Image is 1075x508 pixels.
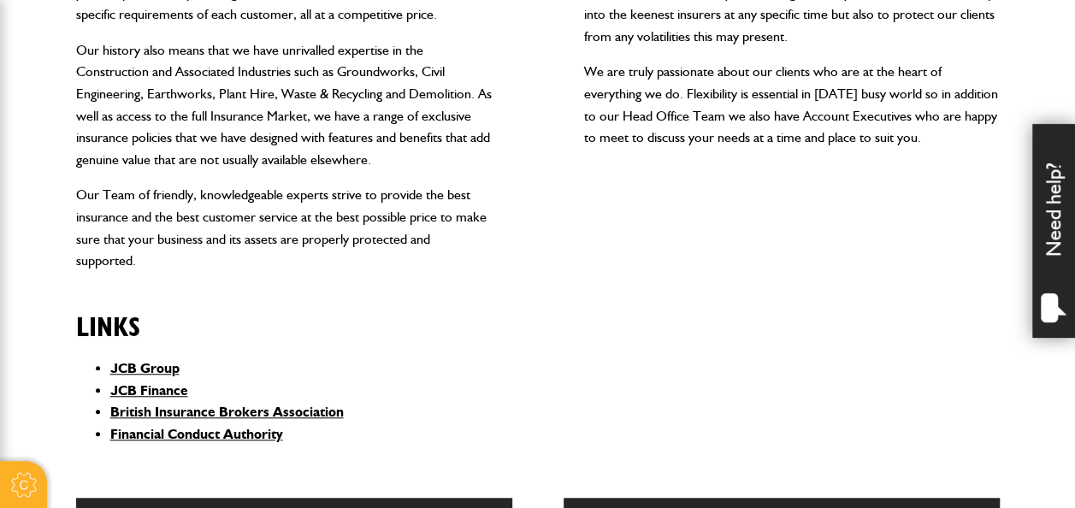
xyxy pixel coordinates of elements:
a: British Insurance Brokers Association [110,404,344,420]
div: Need help? [1032,124,1075,338]
a: JCB Group [110,360,180,376]
p: Our Team of friendly, knowledgeable experts strive to provide the best insurance and the best cus... [76,184,492,271]
p: Our history also means that we have unrivalled expertise in the Construction and Associated Indus... [76,39,492,171]
h2: Links [76,286,492,344]
p: We are truly passionate about our clients who are at the heart of everything we do. Flexibility i... [584,61,1000,148]
a: JCB Finance [110,382,188,399]
a: Financial Conduct Authority [110,426,283,442]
